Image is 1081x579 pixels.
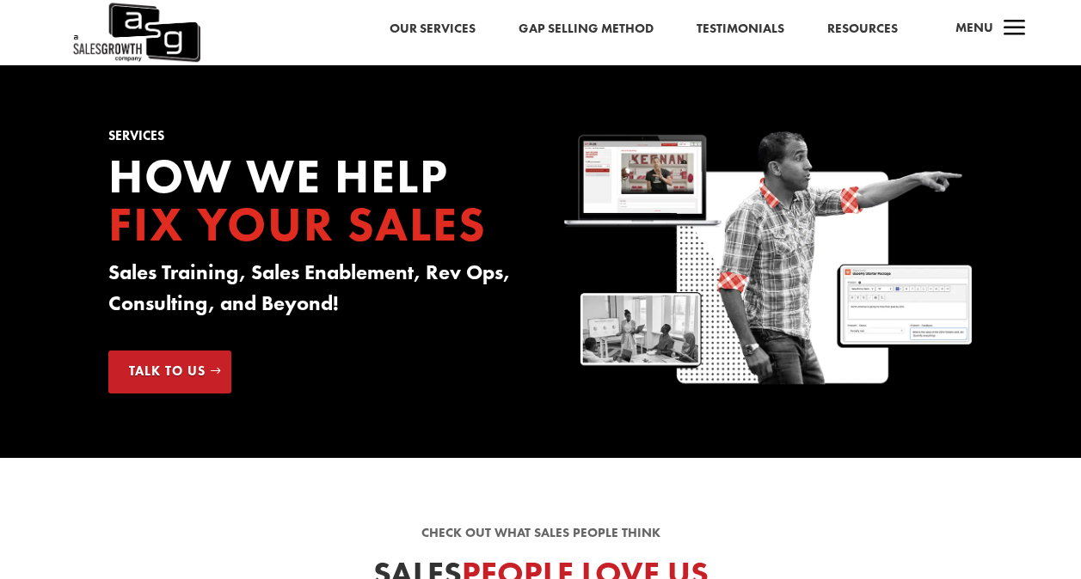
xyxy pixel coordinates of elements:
a: Talk to Us [108,350,231,393]
span: a [998,12,1032,46]
a: Resources [827,18,898,40]
a: Our Services [390,18,476,40]
span: Fix your Sales [108,193,487,255]
p: Check out what sales people think [108,523,974,544]
a: Testimonials [697,18,784,40]
a: Gap Selling Method [519,18,654,40]
img: Sales Growth Keenan [564,130,973,389]
h1: Services [108,130,517,151]
h3: Sales Training, Sales Enablement, Rev Ops, Consulting, and Beyond! [108,257,517,327]
h2: How we Help [108,152,517,257]
span: Menu [955,19,993,36]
